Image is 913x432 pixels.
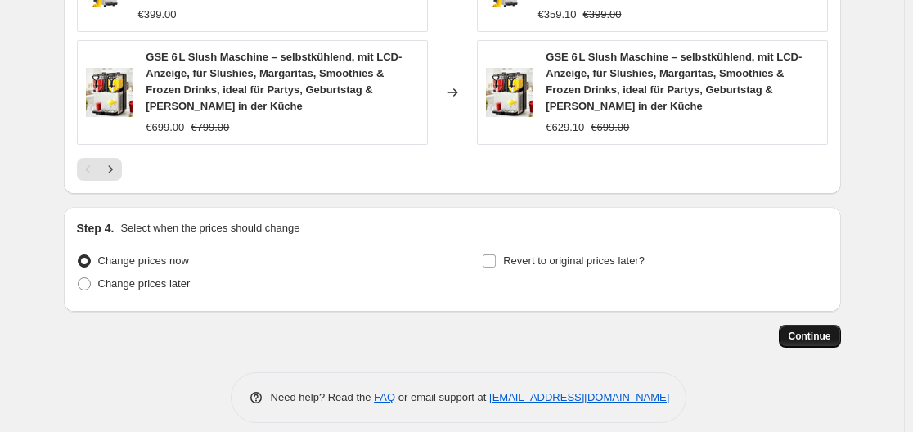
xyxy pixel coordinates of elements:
a: FAQ [374,391,395,403]
a: [EMAIL_ADDRESS][DOMAIN_NAME] [489,391,669,403]
img: 71LhUAVE6WL_80x.jpg [486,68,533,117]
span: or email support at [395,391,489,403]
img: 71LhUAVE6WL_80x.jpg [86,68,133,117]
button: Next [99,158,122,181]
div: €399.00 [138,7,177,23]
strike: €699.00 [591,119,629,136]
span: Need help? Read the [271,391,375,403]
span: GSE 6 L Slush Maschine – selbstkühlend, mit LCD-Anzeige, für Slushies, Margaritas, Smoothies & Fr... [146,51,402,112]
h2: Step 4. [77,220,115,236]
nav: Pagination [77,158,122,181]
span: Change prices now [98,254,189,267]
span: Revert to original prices later? [503,254,645,267]
div: €629.10 [546,119,584,136]
button: Continue [779,325,841,348]
p: Select when the prices should change [120,220,299,236]
strike: €799.00 [191,119,229,136]
span: GSE 6 L Slush Maschine – selbstkühlend, mit LCD-Anzeige, für Slushies, Margaritas, Smoothies & Fr... [546,51,802,112]
span: Continue [789,330,831,343]
div: €359.10 [538,7,577,23]
strike: €399.00 [583,7,622,23]
div: €699.00 [146,119,184,136]
span: Change prices later [98,277,191,290]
